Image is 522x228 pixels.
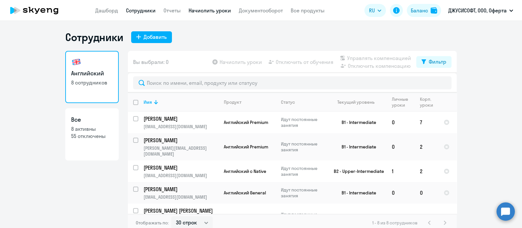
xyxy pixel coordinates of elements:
td: 0 [387,182,415,204]
h3: Английский [71,69,113,78]
div: Продукт [224,99,275,105]
span: Отображать по: [136,220,169,226]
p: [PERSON_NAME] [144,115,217,122]
p: Идут постоянные занятия [281,141,326,153]
p: [PERSON_NAME] [PERSON_NAME] [144,207,217,214]
a: [PERSON_NAME] [144,164,218,171]
div: Статус [281,99,295,105]
span: RU [369,7,375,14]
a: [PERSON_NAME] [144,186,218,193]
a: [PERSON_NAME] [144,115,218,122]
button: Балансbalance [407,4,441,17]
span: Английский General [224,190,266,196]
input: Поиск по имени, email, продукту или статусу [133,76,452,89]
div: Имя [144,99,218,105]
p: [PERSON_NAME] [144,137,217,144]
p: [PERSON_NAME] [144,164,217,171]
a: [PERSON_NAME] [PERSON_NAME] [144,207,218,214]
p: ДЖУСИСОФТ, ООО, Оферта [448,7,507,14]
p: Идут постоянные занятия [281,165,326,177]
button: ДЖУСИСОФТ, ООО, Оферта [445,3,516,18]
td: B1 - Intermediate [326,182,387,204]
p: [EMAIL_ADDRESS][DOMAIN_NAME] [144,173,218,178]
div: Продукт [224,99,241,105]
button: Добавить [131,31,172,43]
a: Отчеты [163,7,181,14]
img: balance [431,7,437,14]
td: 2 [415,133,438,160]
p: 8 сотрудников [71,79,113,86]
p: 55 отключены [71,132,113,140]
p: Идут постоянные занятия [281,187,326,199]
a: Сотрудники [126,7,156,14]
div: Имя [144,99,152,105]
span: Английский с Native [224,168,266,174]
a: Все продукты [291,7,325,14]
span: Английский Premium [224,119,268,125]
td: B1 - Intermediate [326,133,387,160]
div: Корп. уроки [420,96,438,108]
a: [PERSON_NAME] [144,137,218,144]
img: english [71,57,82,67]
div: Текущий уровень [337,99,375,105]
div: Баланс [411,7,428,14]
td: 0 [415,182,438,204]
div: Статус [281,99,326,105]
a: Дашборд [95,7,118,14]
td: 7 [415,112,438,133]
td: 1 [387,160,415,182]
p: [PERSON_NAME] [144,186,217,193]
button: Фильтр [416,56,452,68]
div: Личные уроки [392,96,414,108]
button: RU [364,4,386,17]
div: Личные уроки [392,96,410,108]
h3: Все [71,115,113,124]
span: Вы выбрали: 0 [133,58,169,66]
span: Английский Premium [224,144,268,150]
p: 8 активны [71,125,113,132]
div: Корп. уроки [420,96,434,108]
a: Документооборот [239,7,283,14]
a: Английский8 сотрудников [65,51,119,103]
td: 0 [387,112,415,133]
p: Идут постоянные занятия [281,116,326,128]
span: 1 - 8 из 8 сотрудников [372,220,418,226]
a: Все8 активны55 отключены [65,108,119,160]
h1: Сотрудники [65,31,123,44]
p: [EMAIL_ADDRESS][DOMAIN_NAME] [144,194,218,200]
p: [EMAIL_ADDRESS][DOMAIN_NAME] [144,124,218,129]
td: B2 - Upper-Intermediate [326,160,387,182]
div: Текущий уровень [331,99,386,105]
td: 0 [387,133,415,160]
div: Фильтр [429,58,446,66]
p: [PERSON_NAME][EMAIL_ADDRESS][DOMAIN_NAME] [144,145,218,157]
td: 2 [415,160,438,182]
td: B1 - Intermediate [326,112,387,133]
a: Начислить уроки [189,7,231,14]
div: Добавить [144,33,167,41]
p: Идут постоянные занятия [281,211,326,223]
